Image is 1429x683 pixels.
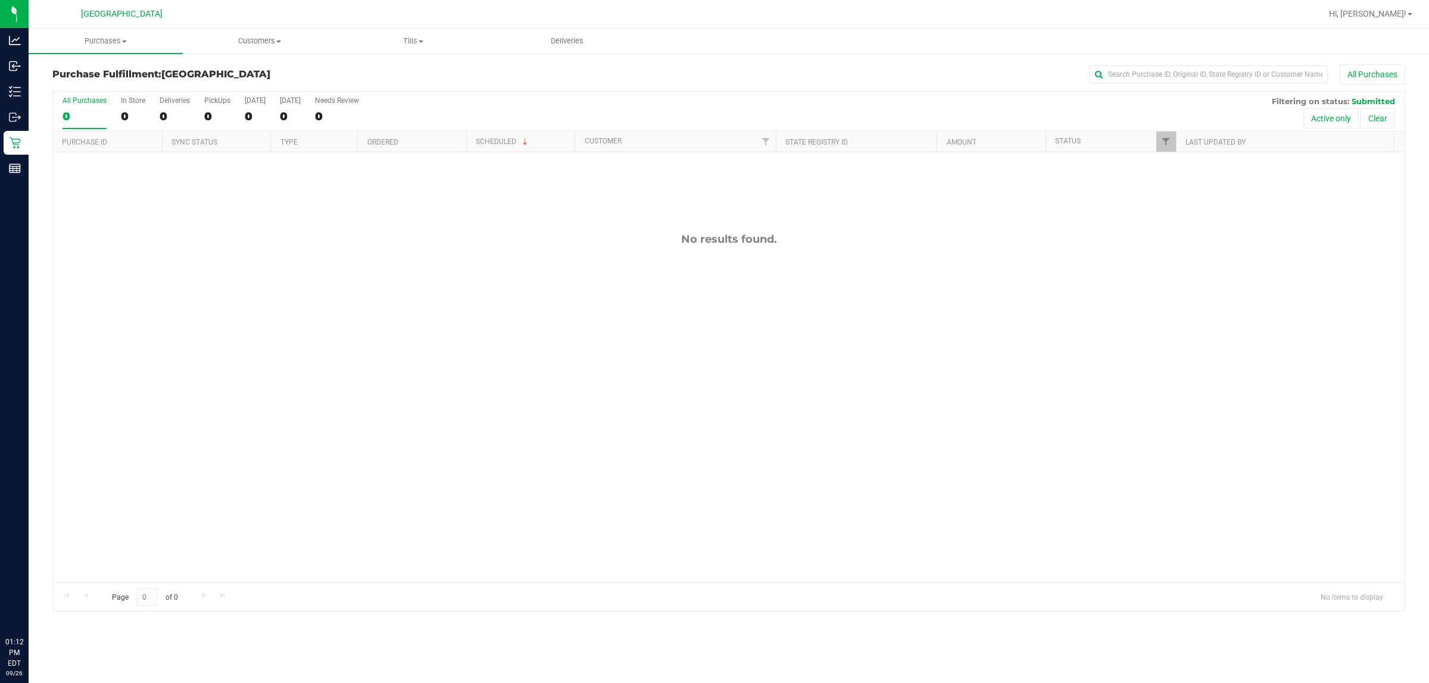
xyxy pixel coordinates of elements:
div: 0 [160,109,190,123]
inline-svg: Reports [9,162,21,174]
a: Purchases [29,29,183,54]
p: 09/26 [5,669,23,678]
span: Page of 0 [102,588,188,606]
inline-svg: Outbound [9,111,21,123]
div: PickUps [204,96,230,105]
a: Type [280,138,298,146]
inline-svg: Inbound [9,60,21,72]
div: Deliveries [160,96,190,105]
inline-svg: Inventory [9,86,21,98]
div: 0 [245,109,266,123]
div: 0 [63,109,107,123]
div: [DATE] [280,96,301,105]
a: Ordered [367,138,398,146]
div: All Purchases [63,96,107,105]
div: 0 [280,109,301,123]
a: Filter [756,131,776,152]
input: Search Purchase ID, Original ID, State Registry ID or Customer Name... [1090,65,1328,83]
div: No results found. [53,233,1405,246]
div: In Store [121,96,145,105]
span: Customers [183,36,336,46]
a: Deliveries [491,29,645,54]
span: Purchases [29,36,183,46]
h3: Purchase Fulfillment: [52,69,503,80]
span: Tills [337,36,490,46]
div: 0 [121,109,145,123]
a: Sync Status [171,138,217,146]
div: 0 [315,109,359,123]
div: [DATE] [245,96,266,105]
a: Tills [336,29,491,54]
inline-svg: Analytics [9,35,21,46]
a: Purchase ID [62,138,107,146]
span: No items to display [1311,588,1393,606]
a: Customer [585,137,622,145]
a: Last Updated By [1185,138,1246,146]
span: Filtering on status: [1272,96,1349,106]
a: Customers [183,29,337,54]
a: Status [1055,137,1081,145]
span: Submitted [1352,96,1395,106]
button: All Purchases [1340,64,1405,84]
div: Needs Review [315,96,359,105]
span: [GEOGRAPHIC_DATA] [161,68,270,80]
div: 0 [204,109,230,123]
p: 01:12 PM EDT [5,637,23,669]
button: Clear [1361,108,1395,129]
a: Amount [947,138,976,146]
span: Hi, [PERSON_NAME]! [1329,9,1406,18]
iframe: Resource center [12,588,48,624]
a: Filter [1156,131,1176,152]
span: Deliveries [535,36,600,46]
a: Scheduled [476,137,530,146]
button: Active only [1303,108,1359,129]
span: [GEOGRAPHIC_DATA] [81,9,163,19]
inline-svg: Retail [9,137,21,149]
a: State Registry ID [785,138,848,146]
